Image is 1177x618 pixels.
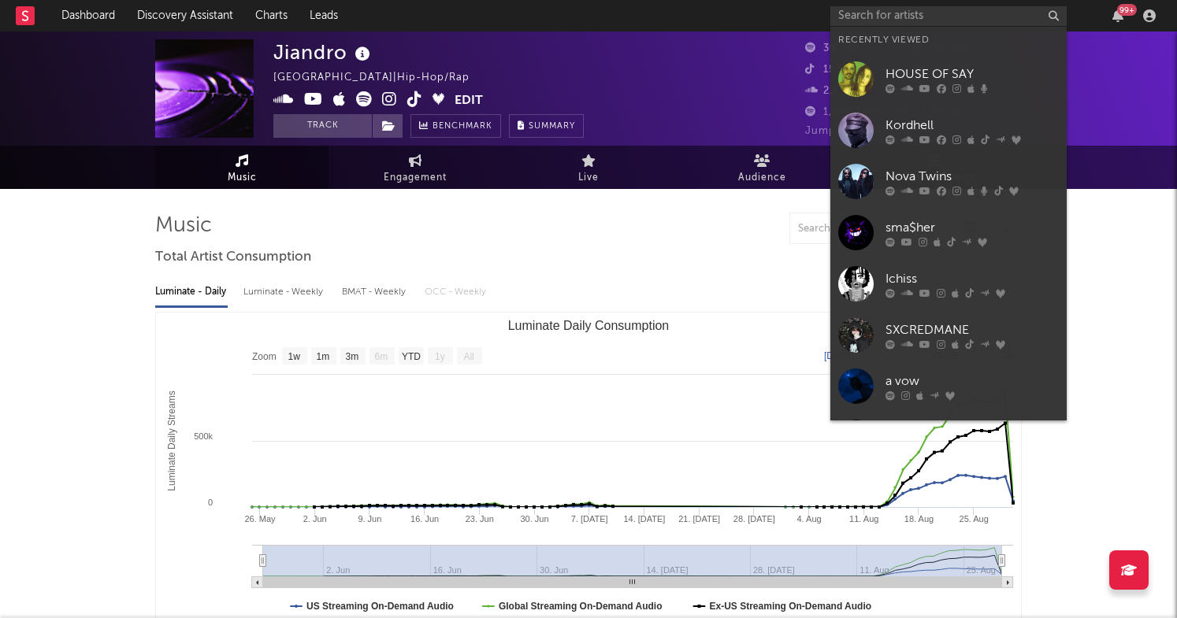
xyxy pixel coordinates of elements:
span: Total Artist Consumption [155,248,311,267]
text: 25. Aug [960,514,989,524]
a: Ichiss [830,258,1067,309]
div: Jiandro [273,39,374,65]
a: HOUSE OF SAY [830,54,1067,105]
text: Luminate Daily Streams [166,390,177,490]
text: 1w [288,351,301,362]
text: 18. Aug [904,514,934,524]
div: sma$her [886,218,1059,237]
button: Summary [509,114,584,138]
text: 7. [DATE] [571,514,608,524]
text: 6m [375,351,388,362]
div: Luminate - Daily [155,279,228,305]
div: 99 + [1117,4,1137,16]
text: 14. [DATE] [623,514,665,524]
text: 4. Aug [796,514,821,524]
text: 21. [DATE] [678,514,720,524]
span: Live [578,168,599,187]
a: a vow [830,361,1067,412]
span: 39,720 [805,43,860,54]
text: 0 [208,498,213,507]
text: US Streaming On-Demand Audio [306,601,454,612]
span: Music [228,168,257,187]
a: Kordhell [830,105,1067,156]
text: Ex-US Streaming On-Demand Audio [710,601,872,612]
text: 30. Jun [520,514,548,524]
text: 11. Aug [849,514,878,524]
text: 2. Jun [303,514,327,524]
span: 2,030 [805,86,853,96]
a: sma$her [830,207,1067,258]
span: Summary [529,122,575,131]
text: 9. Jun [358,514,381,524]
span: 153,000 [805,65,866,75]
text: 500k [194,431,213,441]
div: Recently Viewed [838,31,1059,50]
span: Benchmark [433,117,492,136]
text: 1y [435,351,445,362]
span: Jump Score: 97.7 [805,126,897,136]
span: 1,975,874 Monthly Listeners [805,107,971,117]
a: Nova Twins [830,156,1067,207]
input: Search for artists [830,6,1067,26]
a: [PERSON_NAME] [830,412,1067,463]
a: Benchmark [410,114,501,138]
div: HOUSE OF SAY [886,65,1059,83]
text: 3m [346,351,359,362]
div: a vow [886,372,1059,390]
text: Global Streaming On-Demand Audio [499,601,663,612]
a: Engagement [329,146,502,189]
text: YTD [402,351,421,362]
span: Audience [738,168,786,187]
text: 1m [317,351,330,362]
span: Engagement [384,168,447,187]
button: 99+ [1112,9,1123,22]
a: SXCREDMANE [830,309,1067,361]
button: Edit [455,91,483,111]
div: Kordhell [886,116,1059,135]
div: Luminate - Weekly [243,279,326,305]
a: Live [502,146,675,189]
text: 16. Jun [410,514,439,524]
input: Search by song name or URL [790,223,956,235]
text: Zoom [252,351,277,362]
div: SXCREDMANE [886,320,1059,339]
text: 23. Jun [466,514,494,524]
button: Track [273,114,372,138]
div: BMAT - Weekly [342,279,409,305]
div: Nova Twins [886,167,1059,186]
text: Luminate Daily Consumption [508,319,670,332]
a: Audience [675,146,848,189]
text: 28. [DATE] [733,514,775,524]
text: All [463,351,473,362]
div: [GEOGRAPHIC_DATA] | Hip-Hop/Rap [273,68,488,87]
a: Music [155,146,329,189]
text: 26. May [244,514,276,524]
div: Ichiss [886,269,1059,288]
text: [DATE] [824,350,854,361]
